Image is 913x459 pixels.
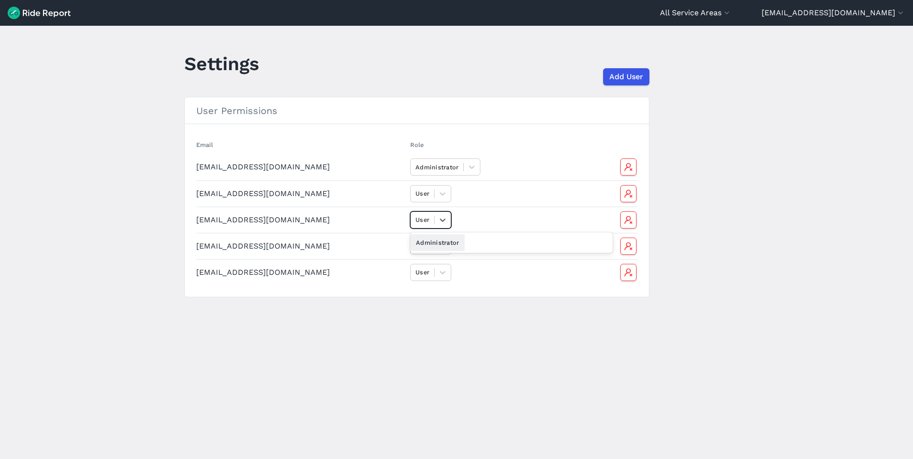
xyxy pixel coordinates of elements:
[415,215,429,224] div: User
[196,180,406,207] td: [EMAIL_ADDRESS][DOMAIN_NAME]
[184,51,259,77] h1: Settings
[609,71,643,83] span: Add User
[410,140,424,149] button: Role
[8,7,71,19] img: Ride Report
[196,259,406,285] td: [EMAIL_ADDRESS][DOMAIN_NAME]
[185,97,649,124] h3: User Permissions
[603,68,649,85] button: Add User
[410,234,465,251] div: Administrator
[196,154,406,180] td: [EMAIL_ADDRESS][DOMAIN_NAME]
[415,163,458,172] div: Administrator
[762,7,905,19] button: [EMAIL_ADDRESS][DOMAIN_NAME]
[196,207,406,233] td: [EMAIL_ADDRESS][DOMAIN_NAME]
[196,140,213,149] button: Email
[415,189,429,198] div: User
[196,233,406,259] td: [EMAIL_ADDRESS][DOMAIN_NAME]
[415,268,429,277] div: User
[660,7,732,19] button: All Service Areas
